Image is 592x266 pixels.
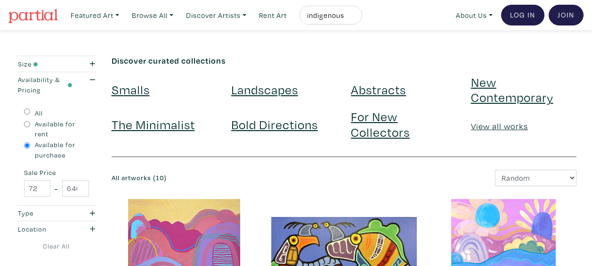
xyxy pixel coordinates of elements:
label: Available for rent [35,119,89,139]
a: Smalls [112,81,150,98]
a: Landscapes [231,81,298,98]
a: Join [549,5,584,25]
a: Abstracts [351,81,406,98]
a: About Us [452,6,497,25]
label: Available for purchase [35,140,89,160]
button: Availability & Pricing [16,72,97,98]
a: Featured Art [66,6,123,25]
a: Clear All [16,241,97,251]
a: Browse All [128,6,178,25]
a: The Minimalist [112,116,195,133]
a: For New Collectors [351,108,410,140]
a: Rent Art [255,6,291,25]
div: Location [18,224,73,234]
a: New Contemporary [471,74,553,105]
div: Size [18,59,73,69]
label: All [35,108,43,118]
small: Sale Price [24,169,89,176]
button: Location [16,221,97,237]
a: View all works [471,121,528,132]
h6: Discover curated collections [112,56,577,66]
button: Size [16,56,97,72]
button: Type [16,206,97,221]
a: Discover Artists [182,6,251,25]
a: Bold Directions [231,116,318,133]
a: Log In [501,5,544,25]
span: - [55,182,58,195]
h6: All artworks (10) [112,174,337,182]
input: Search [306,9,353,21]
div: Availability & Pricing [18,75,73,95]
div: Type [18,208,73,218]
